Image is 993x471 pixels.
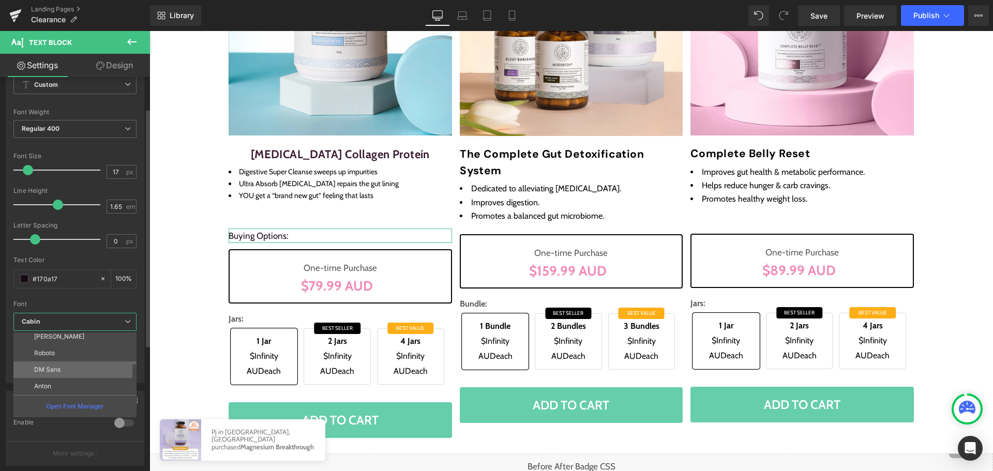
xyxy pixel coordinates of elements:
[810,10,827,21] span: Save
[22,125,60,132] b: Regular 400
[13,222,137,229] div: Letter Spacing
[13,300,137,308] div: Font
[13,109,137,116] div: Font Weight
[150,5,201,26] a: New Library
[450,5,475,26] a: Laptop
[856,10,884,21] span: Preview
[33,273,95,284] input: Color
[34,81,58,89] b: Custom
[958,436,983,461] div: Open Intercom Messenger
[126,169,135,175] span: px
[34,333,84,340] p: [PERSON_NAME]
[425,5,450,26] a: Desktop
[77,54,152,77] a: Design
[968,5,989,26] button: More
[46,402,104,411] p: Open Font Manager
[62,397,165,421] p: Pj in [GEOGRAPHIC_DATA], [GEOGRAPHIC_DATA] purchased
[170,11,194,20] span: Library
[901,5,964,26] button: Publish
[913,11,939,20] span: Publish
[29,38,72,47] span: Text Block
[111,270,136,288] div: %
[34,366,61,373] p: DM Sans
[91,412,164,420] a: Magnesium Breakthrough
[773,5,794,26] button: Redo
[31,5,150,13] a: Landing Pages
[34,383,51,390] p: Anton
[22,317,40,326] i: Cabin
[34,350,55,357] p: Roboto
[6,441,144,465] button: More settings
[53,449,94,458] p: More settings
[13,256,137,264] div: Text Color
[10,388,52,430] img: Magnesium Breakthrough
[13,418,104,429] div: Enable
[844,5,897,26] a: Preview
[500,5,524,26] a: Mobile
[31,16,66,24] span: Clearance
[475,5,500,26] a: Tablet
[13,187,137,194] div: Line Height
[13,153,137,160] div: Font Size
[126,238,135,245] span: px
[748,5,769,26] button: Undo
[126,203,135,210] span: em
